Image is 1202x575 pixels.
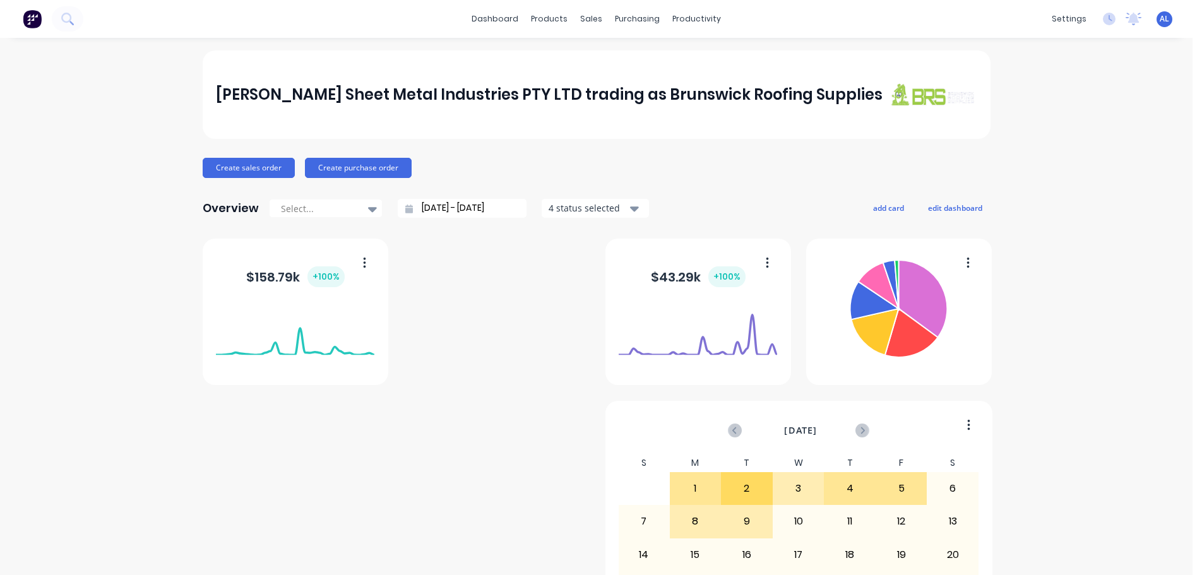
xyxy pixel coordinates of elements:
div: 15 [670,539,721,571]
div: $ 43.29k [651,266,746,287]
div: 16 [722,539,772,571]
div: sales [574,9,609,28]
button: add card [865,199,912,216]
div: [PERSON_NAME] Sheet Metal Industries PTY LTD trading as Brunswick Roofing Supplies [216,82,883,107]
div: purchasing [609,9,666,28]
button: Create sales order [203,158,295,178]
div: settings [1045,9,1093,28]
div: + 100 % [708,266,746,287]
div: 9 [722,506,772,537]
button: 4 status selected [542,199,649,218]
div: 20 [927,539,978,571]
div: M [670,454,722,472]
div: 4 [824,473,875,504]
div: 10 [773,506,824,537]
div: 2 [722,473,772,504]
div: T [824,454,876,472]
div: $ 158.79k [246,266,345,287]
span: [DATE] [784,424,817,437]
div: T [721,454,773,472]
div: 4 status selected [549,201,628,215]
div: productivity [666,9,727,28]
div: 19 [876,539,927,571]
div: 3 [773,473,824,504]
div: + 100 % [307,266,345,287]
div: S [618,454,670,472]
button: Create purchase order [305,158,412,178]
div: Overview [203,196,259,221]
div: 7 [619,506,669,537]
div: 17 [773,539,824,571]
div: 8 [670,506,721,537]
div: 6 [927,473,978,504]
span: AL [1160,13,1169,25]
div: W [773,454,824,472]
a: dashboard [465,9,525,28]
div: 13 [927,506,978,537]
img: Factory [23,9,42,28]
div: 18 [824,539,875,571]
button: edit dashboard [920,199,991,216]
div: S [927,454,979,472]
div: products [525,9,574,28]
img: J A Sheet Metal Industries PTY LTD trading as Brunswick Roofing Supplies [888,83,977,106]
div: 14 [619,539,669,571]
div: F [876,454,927,472]
div: 5 [876,473,927,504]
div: 11 [824,506,875,537]
div: 12 [876,506,927,537]
div: 1 [670,473,721,504]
